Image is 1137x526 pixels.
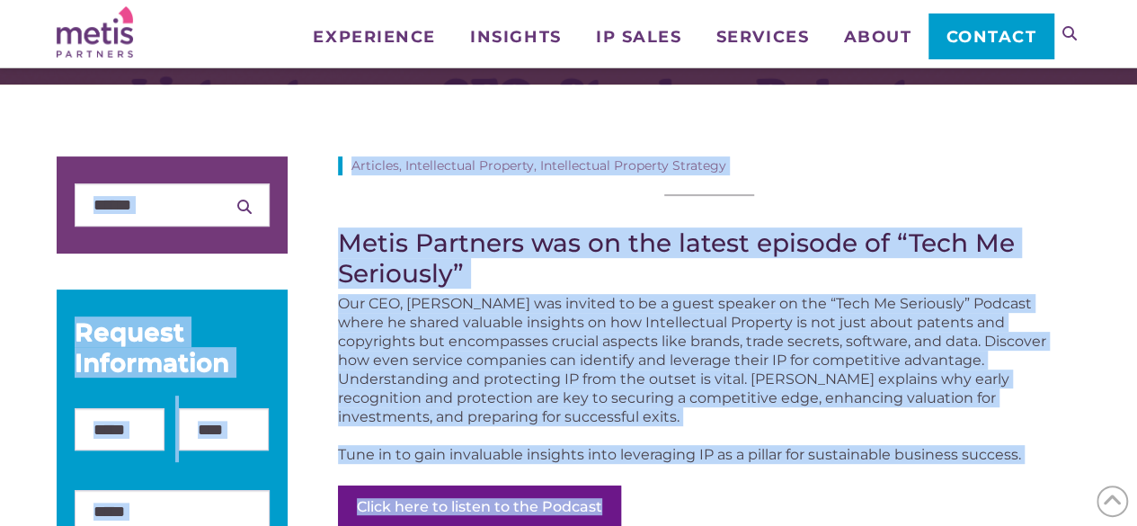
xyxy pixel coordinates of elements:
[338,445,1080,464] p: Tune in to gain invaluable insights into leveraging IP as a pillar for sustainable business success.
[338,294,1080,426] p: Our CEO, [PERSON_NAME] was invited to be a guest speaker on the “Tech Me Seriously” Podcast where...
[946,29,1037,45] span: Contact
[75,316,270,378] div: Request Information
[928,13,1053,58] a: Contact
[843,29,911,45] span: About
[596,29,681,45] span: IP Sales
[57,6,133,58] img: Metis Partners
[313,29,435,45] span: Experience
[716,29,809,45] span: Services
[338,227,1080,289] h3: Metis Partners was on the latest episode of “Tech Me Seriously”
[338,156,1080,175] div: Articles, Intellectual Property, Intellectual Property Strategy
[470,29,561,45] span: Insights
[1097,486,1128,517] span: Back to Top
